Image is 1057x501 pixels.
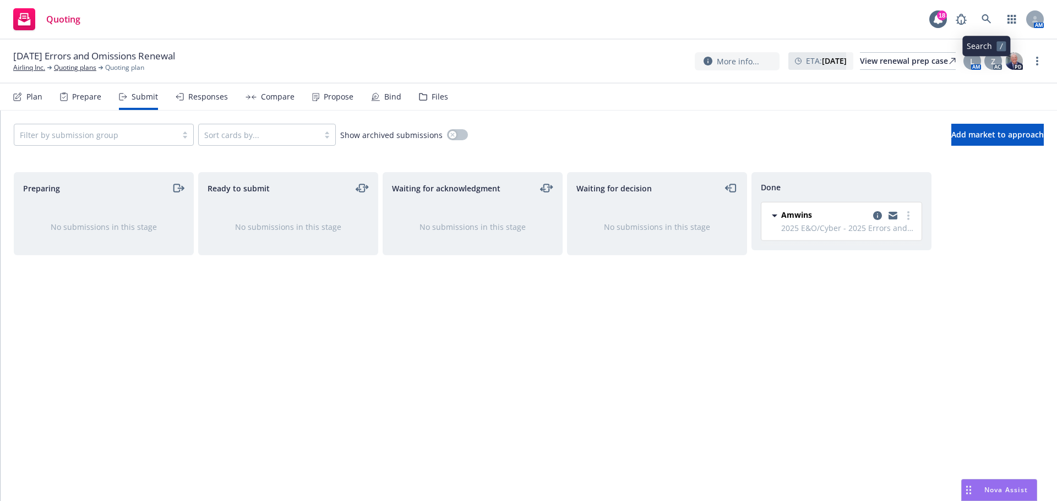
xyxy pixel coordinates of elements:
[356,181,369,195] a: moveLeftRight
[9,4,85,35] a: Quoting
[32,221,176,233] div: No submissions in this stage
[860,53,956,69] div: View renewal prep case
[695,52,780,70] button: More info...
[886,209,900,222] a: copy logging email
[962,480,976,500] div: Drag to move
[1005,52,1023,70] img: photo
[1001,8,1023,30] a: Switch app
[324,92,353,101] div: Propose
[984,485,1028,494] span: Nova Assist
[105,63,144,73] span: Quoting plan
[822,56,847,66] strong: [DATE]
[902,209,915,222] a: more
[576,183,652,194] span: Waiting for decision
[540,181,553,195] a: moveLeftRight
[724,181,738,195] a: moveLeft
[871,209,884,222] a: copy logging email
[401,221,544,233] div: No submissions in this stage
[976,8,998,30] a: Search
[781,209,812,221] span: Amwins
[26,92,42,101] div: Plan
[761,181,781,193] span: Done
[950,8,972,30] a: Report a Bug
[13,49,175,63] span: [DATE] Errors and Omissions Renewal
[46,15,80,24] span: Quoting
[384,92,401,101] div: Bind
[340,129,443,141] span: Show archived submissions
[951,129,1044,140] span: Add market to approach
[806,55,847,67] span: ETA :
[961,479,1037,501] button: Nova Assist
[188,92,228,101] div: Responses
[951,124,1044,146] button: Add market to approach
[171,181,184,195] a: moveRight
[991,56,995,67] span: Z
[72,92,101,101] div: Prepare
[392,183,500,194] span: Waiting for acknowledgment
[432,92,448,101] div: Files
[1031,54,1044,68] a: more
[23,183,60,194] span: Preparing
[216,221,360,233] div: No submissions in this stage
[208,183,270,194] span: Ready to submit
[937,10,947,20] div: 18
[717,56,759,67] span: More info...
[132,92,158,101] div: Submit
[261,92,295,101] div: Compare
[860,52,956,70] a: View renewal prep case
[781,222,915,234] span: 2025 E&O/Cyber - 2025 Errors and Omissions
[970,56,974,67] span: L
[54,63,96,73] a: Quoting plans
[13,63,45,73] a: Airlinq Inc.
[585,221,729,233] div: No submissions in this stage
